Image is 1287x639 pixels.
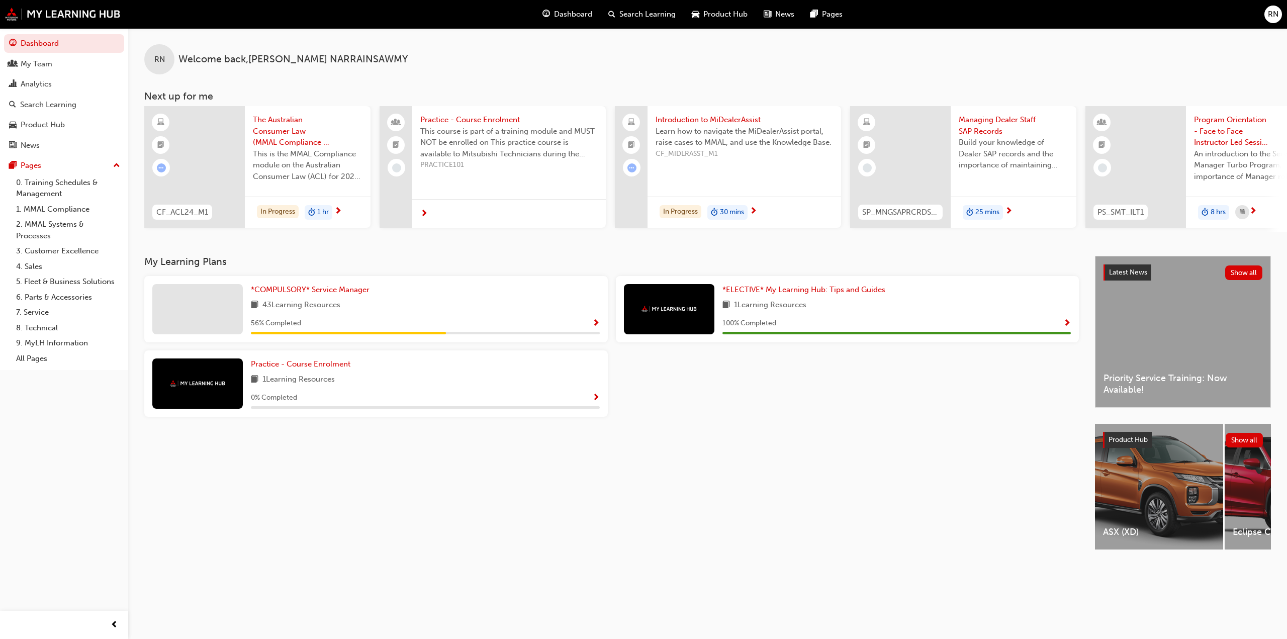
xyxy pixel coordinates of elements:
[862,207,939,218] span: SP_MNGSAPRCRDS_M1
[157,139,164,152] span: booktick-icon
[959,137,1068,171] span: Build your knowledge of Dealer SAP records and the importance of maintaining your staff records i...
[959,114,1068,137] span: Managing Dealer Staff SAP Records
[720,207,744,218] span: 30 mins
[628,139,635,152] span: booktick-icon
[1104,373,1262,395] span: Priority Service Training: Now Available!
[21,160,41,171] div: Pages
[1202,206,1209,219] span: duration-icon
[822,9,843,20] span: Pages
[251,359,350,369] span: Practice - Course Enrolment
[1095,256,1271,408] a: Latest NewsShow allPriority Service Training: Now Available!
[317,207,329,218] span: 1 hr
[1109,268,1147,277] span: Latest News
[660,205,701,219] div: In Progress
[420,126,598,160] span: This course is part of a training module and MUST NOT be enrolled on This practice course is avai...
[1264,6,1282,23] button: RN
[656,126,833,148] span: Learn how to navigate the MiDealerAssist portal, raise cases to MMAL, and use the Knowledge Base.
[554,9,592,20] span: Dashboard
[1211,207,1226,218] span: 8 hrs
[722,299,730,312] span: book-icon
[863,163,872,172] span: learningRecordVerb_NONE-icon
[1063,317,1071,330] button: Show Progress
[1226,433,1263,447] button: Show all
[810,8,818,21] span: pages-icon
[420,114,598,126] span: Practice - Course Enrolment
[21,119,65,131] div: Product Hub
[392,163,401,172] span: learningRecordVerb_NONE-icon
[764,8,771,21] span: news-icon
[4,32,124,156] button: DashboardMy TeamAnalyticsSearch LearningProduct HubNews
[251,392,297,404] span: 0 % Completed
[157,116,164,129] span: learningResourceType_ELEARNING-icon
[722,318,776,329] span: 100 % Completed
[12,320,124,336] a: 8. Technical
[144,106,371,228] a: CF_ACL24_M1The Australian Consumer Law (MMAL Compliance - 2024)This is the MMAL Compliance module...
[128,90,1287,102] h3: Next up for me
[21,78,52,90] div: Analytics
[1098,163,1107,172] span: learningRecordVerb_NONE-icon
[12,274,124,290] a: 5. Fleet & Business Solutions
[9,80,17,89] span: chart-icon
[656,114,833,126] span: Introduction to MiDealerAssist
[4,55,124,73] a: My Team
[12,202,124,217] a: 1. MMAL Compliance
[251,284,374,296] a: *COMPULSORY* Service Manager
[251,299,258,312] span: book-icon
[966,206,973,219] span: duration-icon
[684,4,756,25] a: car-iconProduct Hub
[4,75,124,94] a: Analytics
[608,8,615,21] span: search-icon
[4,34,124,53] a: Dashboard
[308,206,315,219] span: duration-icon
[4,136,124,155] a: News
[4,156,124,175] button: Pages
[703,9,748,20] span: Product Hub
[534,4,600,25] a: guage-iconDashboard
[711,206,718,219] span: duration-icon
[12,243,124,259] a: 3. Customer Excellence
[619,9,676,20] span: Search Learning
[1097,207,1144,218] span: PS_SMT_ILT1
[170,380,225,387] img: mmal
[1095,424,1223,550] a: ASX (XD)
[592,317,600,330] button: Show Progress
[656,148,833,160] span: CF_MIDLRASST_M1
[592,394,600,403] span: Show Progress
[9,39,17,48] span: guage-icon
[111,619,118,631] span: prev-icon
[802,4,851,25] a: pages-iconPages
[775,9,794,20] span: News
[1240,206,1245,219] span: calendar-icon
[257,205,299,219] div: In Progress
[262,374,335,386] span: 1 Learning Resources
[722,284,889,296] a: *ELECTIVE* My Learning Hub: Tips and Guides
[12,290,124,305] a: 6. Parts & Accessories
[1098,139,1106,152] span: booktick-icon
[12,351,124,367] a: All Pages
[253,114,362,148] span: The Australian Consumer Law (MMAL Compliance - 2024)
[1063,319,1071,328] span: Show Progress
[1005,207,1013,216] span: next-icon
[850,106,1076,228] a: SP_MNGSAPRCRDS_M1Managing Dealer Staff SAP RecordsBuild your knowledge of Dealer SAP records and ...
[1268,9,1278,20] span: RN
[12,305,124,320] a: 7. Service
[251,285,370,294] span: *COMPULSORY* Service Manager
[251,318,301,329] span: 56 % Completed
[334,207,342,216] span: next-icon
[641,306,697,312] img: mmal
[4,116,124,134] a: Product Hub
[156,207,208,218] span: CF_ACL24_M1
[380,106,606,228] a: Practice - Course EnrolmentThis course is part of a training module and MUST NOT be enrolled on T...
[113,159,120,172] span: up-icon
[20,99,76,111] div: Search Learning
[750,207,757,216] span: next-icon
[542,8,550,21] span: guage-icon
[628,116,635,129] span: laptop-icon
[863,139,870,152] span: booktick-icon
[1103,432,1263,448] a: Product HubShow all
[144,256,1079,267] h3: My Learning Plans
[615,106,841,228] a: Introduction to MiDealerAssistLearn how to navigate the MiDealerAssist portal, raise cases to MMA...
[154,54,165,65] span: RN
[1104,264,1262,281] a: Latest NewsShow all
[627,163,636,172] span: learningRecordVerb_ATTEMPT-icon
